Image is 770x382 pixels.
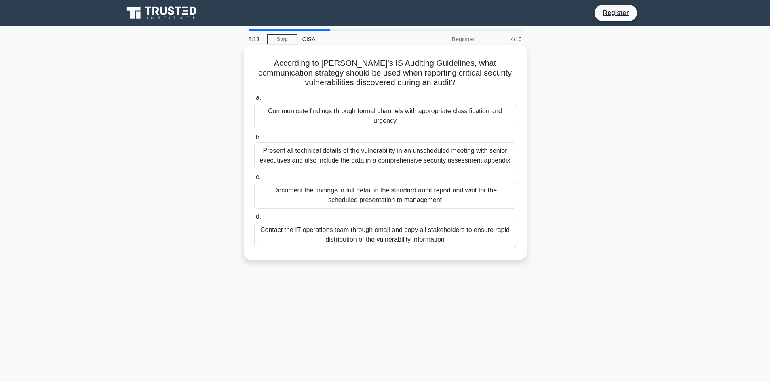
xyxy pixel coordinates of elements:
[254,103,516,129] div: Communicate findings through formal channels with appropriate classification and urgency
[409,31,479,47] div: Beginner
[598,8,633,18] a: Register
[256,173,261,180] span: c.
[254,182,516,209] div: Document the findings in full detail in the standard audit report and wait for the scheduled pres...
[256,94,261,101] span: a.
[267,34,297,44] a: Stop
[297,31,409,47] div: CISA
[479,31,527,47] div: 4/10
[254,222,516,248] div: Contact the IT operations team through email and copy all stakeholders to ensure rapid distributi...
[256,213,261,220] span: d.
[254,142,516,169] div: Present all technical details of the vulnerability in an unscheduled meeting with senior executiv...
[256,134,261,141] span: b.
[244,31,267,47] div: 8:13
[253,58,517,88] h5: According to [PERSON_NAME]'s IS Auditing Guidelines, what communication strategy should be used w...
